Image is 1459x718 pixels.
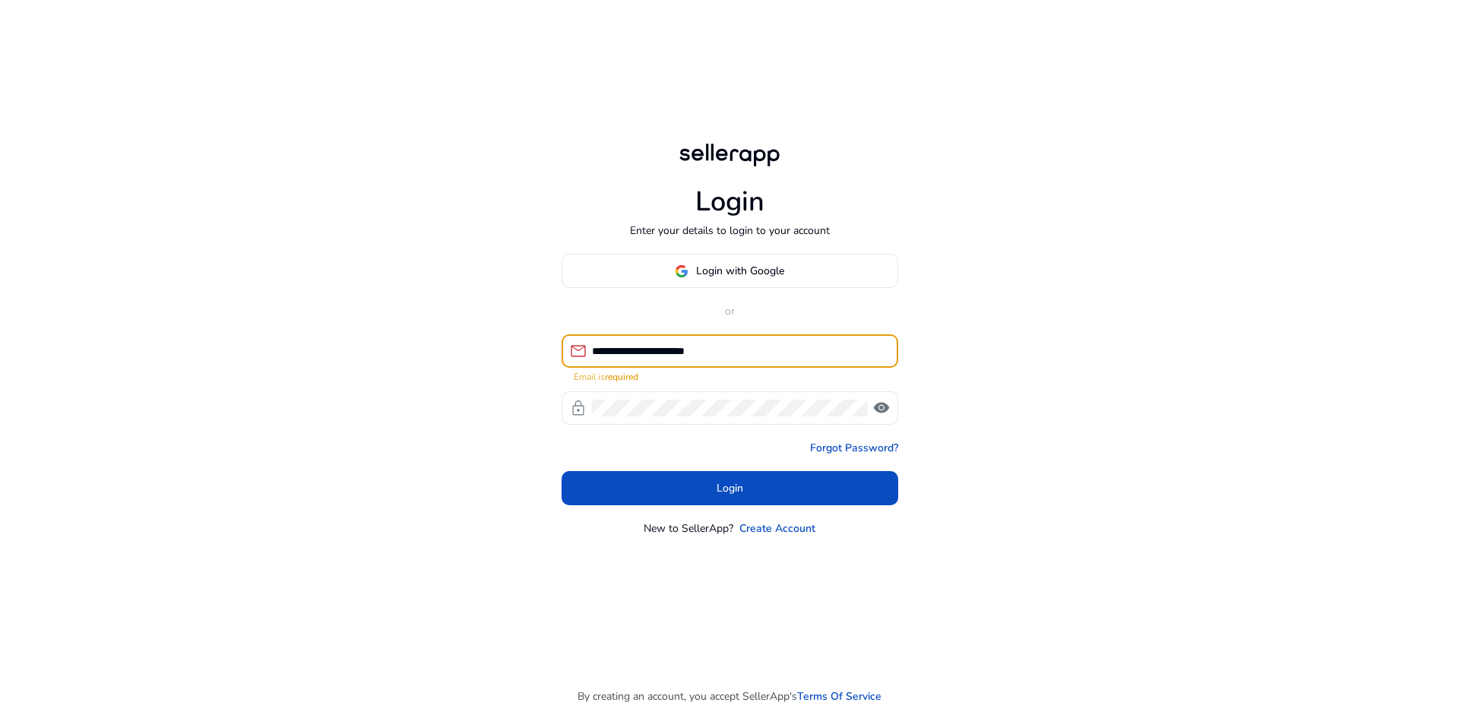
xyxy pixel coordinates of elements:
p: Enter your details to login to your account [630,223,830,239]
p: or [562,303,898,319]
mat-error: Email is [574,368,886,384]
span: mail [569,342,587,360]
p: New to SellerApp? [644,520,733,536]
a: Terms Of Service [797,688,881,704]
h1: Login [695,185,764,218]
span: Login with Google [696,263,784,279]
button: Login [562,471,898,505]
strong: required [605,371,638,383]
span: visibility [872,399,891,417]
a: Forgot Password? [810,440,898,456]
a: Create Account [739,520,815,536]
img: google-logo.svg [675,264,688,278]
button: Login with Google [562,254,898,288]
span: lock [569,399,587,417]
span: Login [717,480,743,496]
